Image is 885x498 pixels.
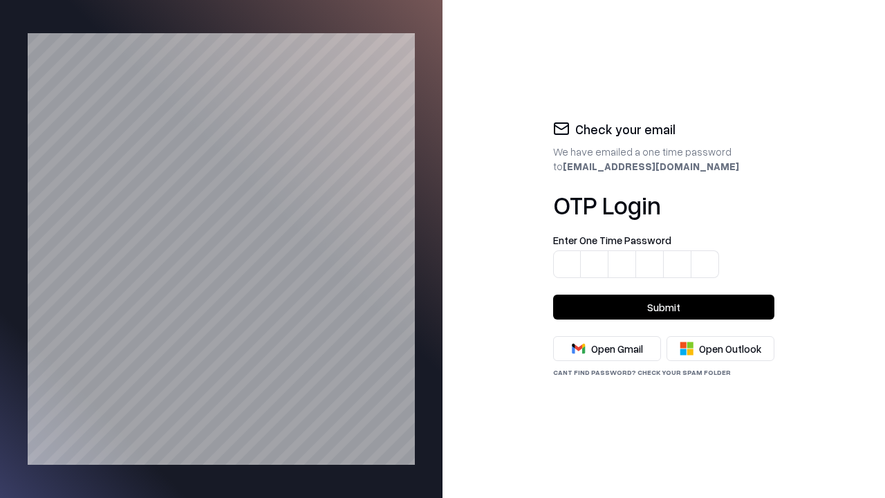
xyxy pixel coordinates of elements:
h1: OTP Login [553,191,774,219]
div: Cant find password? check your spam folder [553,367,774,378]
b: [EMAIL_ADDRESS][DOMAIN_NAME] [563,160,739,172]
button: Submit [553,295,774,320]
h2: Check your email [575,120,676,140]
div: We have emailed a one time password to [553,145,774,174]
button: Open Gmail [553,336,661,361]
button: Open Outlook [667,336,774,361]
